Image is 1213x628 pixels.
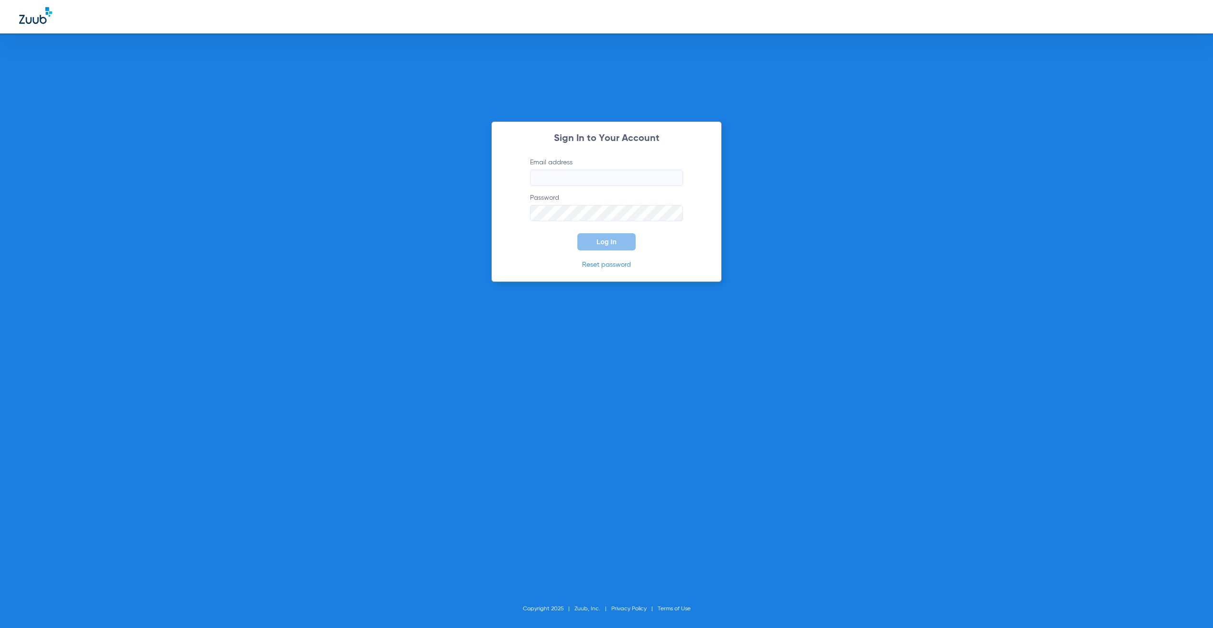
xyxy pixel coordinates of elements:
label: Email address [530,158,683,186]
span: Log In [596,238,617,246]
a: Terms of Use [658,606,691,612]
li: Copyright 2025 [523,604,574,614]
img: Zuub Logo [19,7,52,24]
a: Reset password [582,261,631,268]
label: Password [530,193,683,221]
iframe: Chat Widget [1165,582,1213,628]
h2: Sign In to Your Account [516,134,697,143]
button: Log In [577,233,636,250]
a: Privacy Policy [611,606,647,612]
input: Password [530,205,683,221]
input: Email address [530,170,683,186]
li: Zuub, Inc. [574,604,611,614]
